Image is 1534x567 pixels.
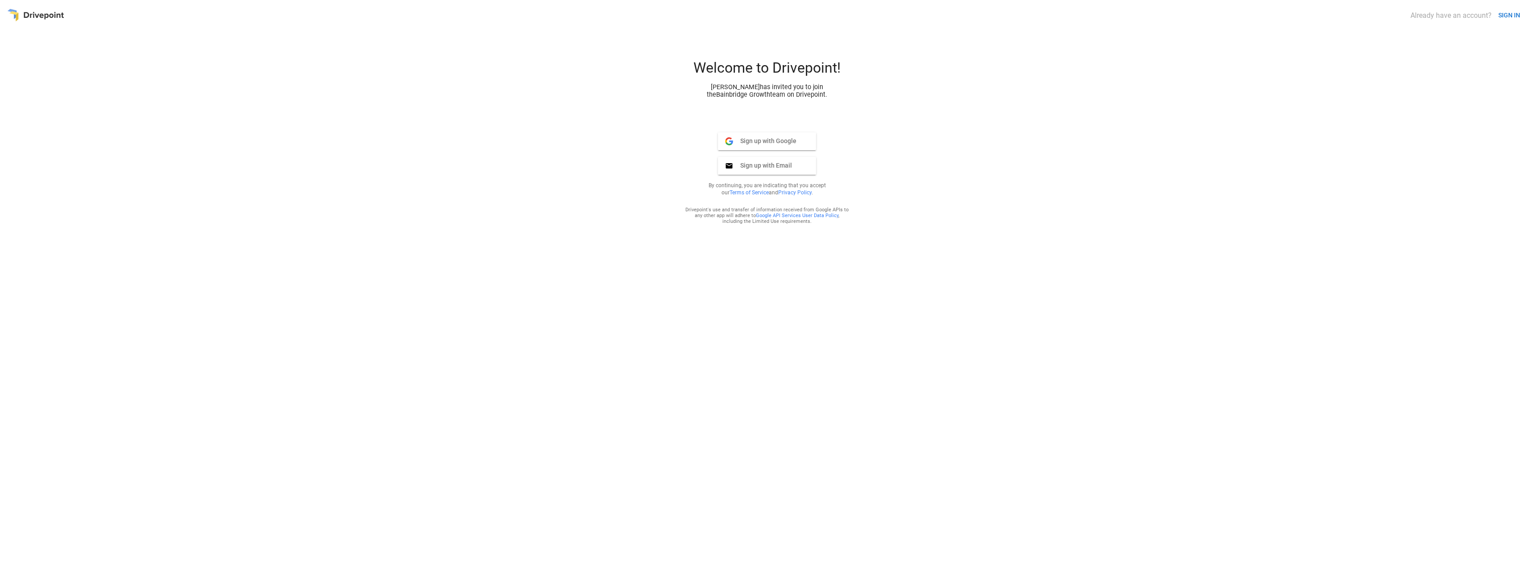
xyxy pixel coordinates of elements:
[660,59,874,83] div: Welcome to Drivepoint!
[697,182,837,196] p: By continuing, you are indicating that you accept our and .
[730,189,769,196] a: Terms of Service
[733,137,796,145] span: Sign up with Google
[778,189,812,196] a: Privacy Policy
[733,161,792,169] span: Sign up with Email
[718,132,816,150] button: Sign up with Google
[685,207,849,224] div: Drivepoint's use and transfer of information received from Google APIs to any other app will adhe...
[703,83,831,99] div: [PERSON_NAME] has invited you to join the Bainbridge Growth team on Drivepoint.
[1410,11,1492,20] div: Already have an account?
[756,213,838,218] a: Google API Services User Data Policy
[1495,7,1524,24] button: SIGN IN
[718,157,816,175] button: Sign up with Email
